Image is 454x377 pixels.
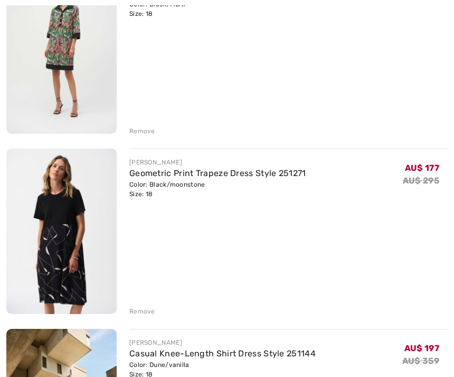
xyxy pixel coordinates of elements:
span: AU$ 197 [404,343,439,353]
div: [PERSON_NAME] [129,158,306,167]
div: Remove [129,126,155,136]
s: AU$ 359 [402,356,439,366]
s: AU$ 295 [403,176,439,186]
a: Geometric Print Trapeze Dress Style 251271 [129,168,306,178]
div: [PERSON_NAME] [129,338,316,347]
img: Geometric Print Trapeze Dress Style 251271 [6,149,117,314]
a: Casual Knee-Length Shirt Dress Style 251144 [129,348,316,358]
span: AU$ 177 [405,163,439,173]
div: Remove [129,307,155,316]
div: Color: Black/moonstone Size: 18 [129,180,306,199]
